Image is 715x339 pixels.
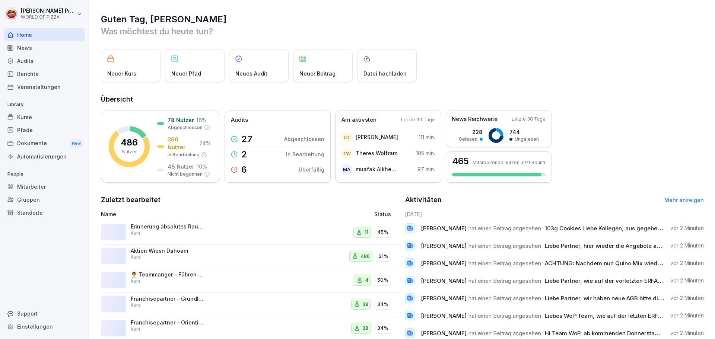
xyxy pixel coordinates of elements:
[21,8,75,14] p: [PERSON_NAME] Proschwitz
[512,116,546,122] p: Letzte 30 Tage
[341,116,376,124] p: Am aktivsten
[341,164,352,175] div: mA
[168,135,197,151] p: 360 Nutzer
[4,54,85,67] a: Audits
[452,115,498,124] p: News Reichweite
[101,244,400,269] a: Aktion Wiesn DahoamKurs48621%
[197,163,207,170] p: 10 %
[101,195,400,205] h2: Zuletzt bearbeitet
[4,320,85,333] a: Einstellungen
[4,28,85,41] a: Home
[374,210,391,218] p: Status
[4,99,85,111] p: Library
[235,70,267,77] p: Neues Audit
[421,225,467,232] span: [PERSON_NAME]
[670,259,704,267] p: vor 2 Minuten
[405,195,442,205] h2: Aktivitäten
[416,149,435,157] p: 105 min.
[101,13,704,25] h1: Guten Tag, [PERSON_NAME]
[4,124,85,137] a: Pfade
[377,228,388,236] p: 45%
[377,301,388,308] p: 34%
[417,165,435,173] p: 97 min.
[363,70,407,77] p: Datei hochladen
[421,277,467,284] span: [PERSON_NAME]
[168,171,203,178] p: Nicht begonnen
[168,163,194,170] p: 48 Nutzer
[664,197,704,203] a: Mehr anzeigen
[101,94,704,105] h2: Übersicht
[670,224,704,232] p: vor 2 Minuten
[379,253,388,260] p: 21%
[241,165,247,174] p: 6
[419,133,435,141] p: 111 min.
[286,150,324,158] p: In Bearbeitung
[122,148,137,155] p: Nutzer
[4,193,85,206] a: Gruppen
[365,228,368,236] p: 11
[356,133,398,141] p: [PERSON_NAME]
[131,230,141,237] p: Kurs
[468,225,541,232] span: hat einen Beitrag angesehen
[241,135,252,144] p: 27
[4,137,85,150] div: Dokumente
[452,157,469,166] h3: 465
[299,70,336,77] p: Neuer Beitrag
[131,302,141,308] p: Kurs
[670,312,704,319] p: vor 2 Minuten
[101,292,400,317] a: Franchisepartner - Grundlagen der ZusammenarbeitKurs3834%
[377,276,388,284] p: 50%
[121,138,138,147] p: 486
[459,128,483,136] p: 228
[131,319,205,326] p: Franchisepartner - Orientierung
[70,139,83,148] div: New
[131,271,205,278] p: 👨‍💼 Teammanger - Führen und Motivation von Mitarbeitern
[421,295,467,302] span: [PERSON_NAME]
[4,111,85,124] div: Kurse
[131,223,205,230] p: Erinnerung absolutes Rauchverbot im Firmenfahrzeug
[4,80,85,93] a: Veranstaltungen
[168,124,203,131] p: Abgeschlossen
[468,312,541,319] span: hat einen Beitrag angesehen
[131,326,141,333] p: Kurs
[468,330,541,337] span: hat einen Beitrag angesehen
[168,151,200,158] p: In Bearbeitung
[101,25,704,37] p: Was möchtest du heute tun?
[670,294,704,302] p: vor 2 Minuten
[4,206,85,219] a: Standorte
[362,301,368,308] p: 38
[101,210,288,218] p: Name
[421,242,467,249] span: [PERSON_NAME]
[4,180,85,193] a: Mitarbeiter
[405,210,704,218] h6: [DATE]
[284,135,324,143] p: Abgeschlossen
[421,312,467,319] span: [PERSON_NAME]
[4,307,85,320] div: Support
[131,247,205,254] p: Aktion Wiesn Dahoam
[199,139,211,147] p: 74 %
[356,149,397,157] p: Theres Wolfram
[4,67,85,80] a: Berichte
[421,330,467,337] span: [PERSON_NAME]
[401,116,435,123] p: Letzte 30 Tage
[171,70,201,77] p: Neuer Pfad
[4,150,85,163] a: Automatisierungen
[365,276,368,284] p: 4
[468,295,541,302] span: hat einen Beitrag angesehen
[101,220,400,244] a: Erinnerung absolutes Rauchverbot im FirmenfahrzeugKurs1145%
[468,277,541,284] span: hat einen Beitrag angesehen
[670,277,704,284] p: vor 2 Minuten
[131,295,205,302] p: Franchisepartner - Grundlagen der Zusammenarbeit
[670,242,704,249] p: vor 2 Minuten
[468,260,541,267] span: hat einen Beitrag angesehen
[362,324,368,332] p: 38
[168,116,194,124] p: 78 Nutzer
[473,160,545,165] p: Mitarbeitende nutzen jetzt Bounti
[21,15,75,20] p: WORLD OF PIZZA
